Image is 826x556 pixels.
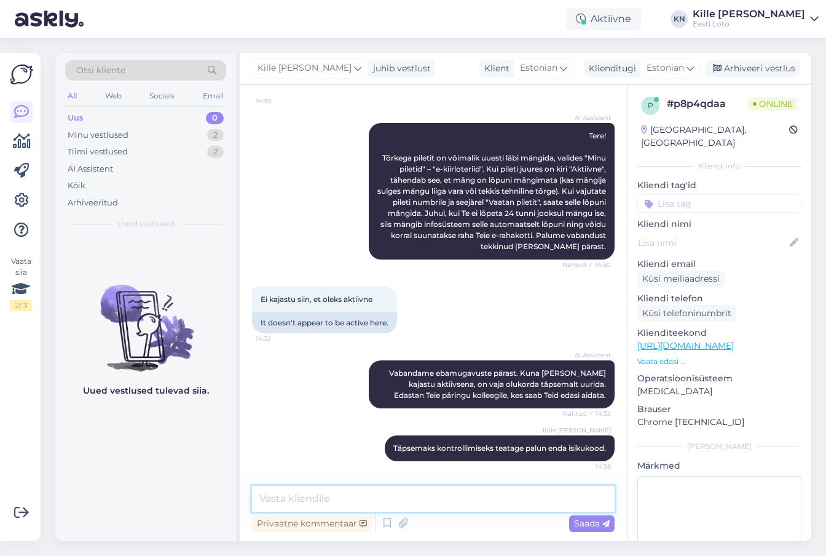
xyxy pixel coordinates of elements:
[637,356,801,367] p: Vaata edasi ...
[637,179,801,192] p: Kliendi tag'id
[748,97,798,111] span: Online
[258,62,352,75] span: Kille [PERSON_NAME]
[565,351,611,360] span: AI Assistent
[68,163,113,175] div: AI Assistent
[207,146,224,158] div: 2
[68,146,128,158] div: Tiimi vestlused
[648,101,653,110] span: p
[637,218,801,231] p: Kliendi nimi
[671,10,688,28] div: KN
[103,88,124,104] div: Web
[76,64,125,77] span: Otsi kliente
[637,258,801,271] p: Kliendi email
[261,295,372,304] span: Ei kajastu siin, et oleks aktiivne
[479,62,509,75] div: Klient
[256,97,302,106] span: 14:30
[693,19,805,29] div: Eesti Loto
[693,9,805,19] div: Kille [PERSON_NAME]
[117,218,175,229] span: Uued vestlused
[206,112,224,124] div: 0
[637,372,801,385] p: Operatsioonisüsteem
[637,194,801,213] input: Lisa tag
[637,403,801,416] p: Brauser
[377,131,608,251] span: Tere! Tõrkega piletit on võimalik uuesti läbi mängida, valides "Minu piletid" – "e-kiirloteriid"....
[574,518,610,529] span: Saada
[389,368,608,400] span: Vabandame ebamugavuste pärast. Kuna [PERSON_NAME] kajastu aktiivsena, on vaja olukorda täpsemalt ...
[10,300,32,311] div: 2 / 3
[637,161,801,172] div: Kliendi info
[68,197,118,209] div: Arhiveeritud
[563,409,611,418] span: Nähtud ✓ 14:32
[667,97,748,111] div: # p8p4qdaa
[147,88,177,104] div: Socials
[637,271,725,287] div: Küsi meiliaadressi
[637,292,801,305] p: Kliendi telefon
[638,236,787,250] input: Lisa nimi
[207,129,224,141] div: 2
[520,62,557,75] span: Estonian
[641,124,789,149] div: [GEOGRAPHIC_DATA], [GEOGRAPHIC_DATA]
[68,180,85,192] div: Kõik
[562,260,611,269] span: Nähtud ✓ 14:30
[65,88,79,104] div: All
[584,62,636,75] div: Klienditugi
[83,384,209,397] p: Uued vestlused tulevad siia.
[637,441,801,452] div: [PERSON_NAME]
[393,443,606,453] span: Täpsemaks kontrollimiseks teatage palun enda isikukood.
[10,256,32,311] div: Vaata siia
[637,459,801,472] p: Märkmed
[637,305,736,322] div: Küsi telefoninumbrit
[637,385,801,398] p: [MEDICAL_DATA]
[68,112,84,124] div: Uus
[566,8,641,30] div: Aktiivne
[200,88,226,104] div: Email
[55,263,236,373] img: No chats
[706,60,800,77] div: Arhiveeri vestlus
[565,113,611,122] span: AI Assistent
[693,9,819,29] a: Kille [PERSON_NAME]Eesti Loto
[565,462,611,471] span: 14:36
[256,334,302,343] span: 14:32
[252,515,372,532] div: Privaatne kommentaar
[637,416,801,429] p: Chrome [TECHNICAL_ID]
[68,129,128,141] div: Minu vestlused
[543,426,611,435] span: Kille [PERSON_NAME]
[647,62,684,75] span: Estonian
[10,63,33,86] img: Askly Logo
[368,62,431,75] div: juhib vestlust
[637,340,734,351] a: [URL][DOMAIN_NAME]
[252,312,397,333] div: It doesn't appear to be active here.
[637,327,801,340] p: Klienditeekond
